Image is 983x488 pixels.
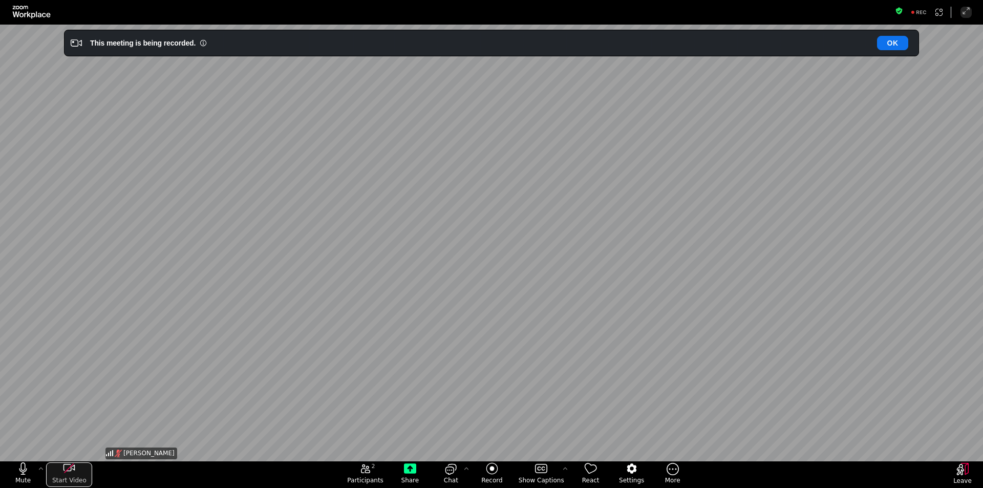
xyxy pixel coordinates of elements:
div: This meeting is being recorded. [90,38,196,48]
span: Mute [15,476,31,484]
button: More options for captions, menu button [560,462,570,476]
button: Leave [942,463,983,487]
span: Chat [444,476,458,484]
span: Record [481,476,502,484]
button: Chat Settings [461,462,472,476]
span: [PERSON_NAME] [123,449,175,458]
span: Leave [953,477,972,485]
button: start my video [46,462,92,487]
span: Participants [347,476,383,484]
i: Video Recording [71,37,82,49]
button: Settings [611,462,652,487]
button: More audio controls [36,462,46,476]
i: Information Small [200,39,207,47]
button: open the participants list pane,[2] particpants [341,462,390,487]
button: Apps Accessing Content in This Meeting [933,7,945,18]
button: Meeting information [895,7,903,18]
span: Settings [619,476,644,484]
span: Show Captions [519,476,564,484]
span: Start Video [52,476,87,484]
button: open the chat panel [431,462,472,487]
button: React [570,462,611,487]
span: More [665,476,680,484]
span: Share [401,476,419,484]
button: Share [390,462,431,487]
button: More meeting control [652,462,693,487]
span: React [582,476,600,484]
button: Show Captions [512,462,570,487]
button: OK [877,36,908,50]
button: Record [472,462,512,487]
button: Enter Full Screen [960,7,972,18]
span: 2 [372,462,375,471]
div: Recording to cloud [907,7,931,18]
